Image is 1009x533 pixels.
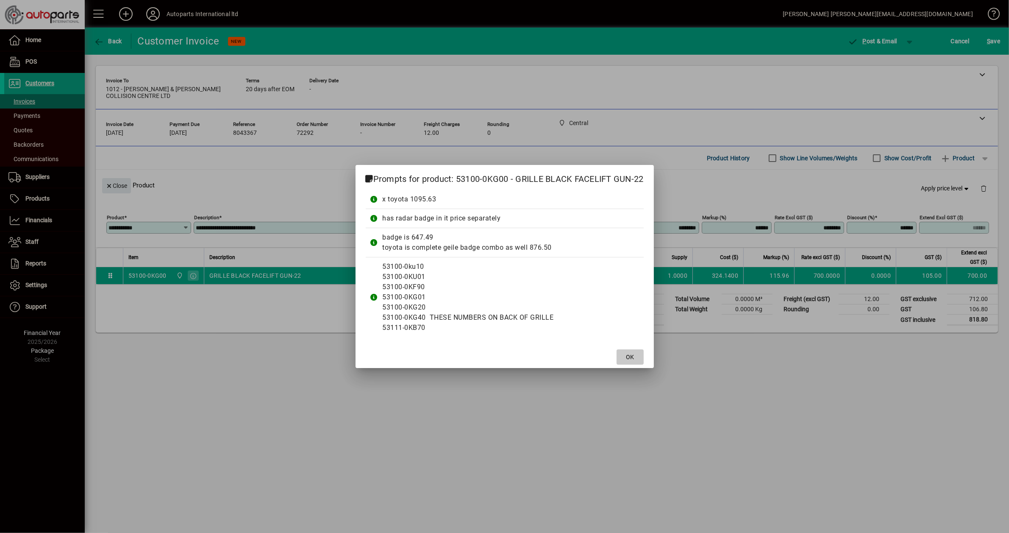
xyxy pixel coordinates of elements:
[617,349,644,365] button: OK
[626,353,634,362] span: OK
[356,165,654,190] h2: Prompts for product: 53100-0KG00 - GRILLE BLACK FACELIFT GUN-22
[383,194,644,204] div: x toyota 1095.63
[383,232,644,253] div: badge is 647.49 toyota is complete geile badge combo as well 876.50
[383,213,644,223] div: has radar badge in it price separately
[383,262,644,333] div: 53100-0ku10 53100-0KU01 53100-0KF90 53100-0KG01 53100-0KG20 53100-0KG40 THESE NUMBERS ON BACK OF ...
